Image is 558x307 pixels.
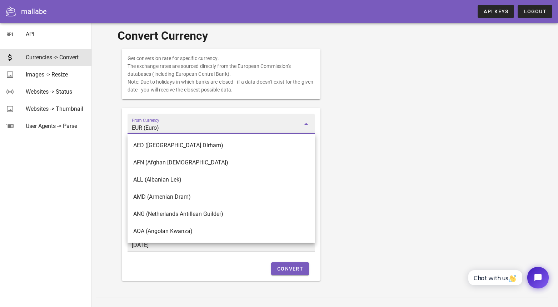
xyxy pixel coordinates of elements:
[478,5,514,18] a: API Keys
[118,27,532,44] h1: Convert Currency
[133,159,309,166] div: AFN (Afghan [DEMOGRAPHIC_DATA])
[132,118,159,123] label: From Currency
[122,49,321,99] div: Get conversion rate for specific currency. The exchange rates are sourced directly from the Europ...
[26,88,86,95] div: Websites -> Status
[277,266,303,272] span: Convert
[26,105,86,112] div: Websites -> Thumbnail
[133,176,309,183] div: ALL (Albanian Lek)
[133,211,309,217] div: ANG (Netherlands Antillean Guilder)
[133,228,309,234] div: AOA (Angolan Kwanza)
[26,71,86,78] div: Images -> Resize
[518,5,552,18] button: Logout
[271,262,309,275] button: Convert
[523,9,547,14] span: Logout
[26,123,86,129] div: User Agents -> Parse
[483,9,508,14] span: API Keys
[460,261,555,294] iframe: Tidio Chat
[133,142,309,149] div: AED ([GEOGRAPHIC_DATA] Dirham)
[26,54,86,61] div: Currencies -> Convert
[133,193,309,200] div: AMD (Armenian Dram)
[26,31,86,38] div: API
[21,6,47,17] div: mallabe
